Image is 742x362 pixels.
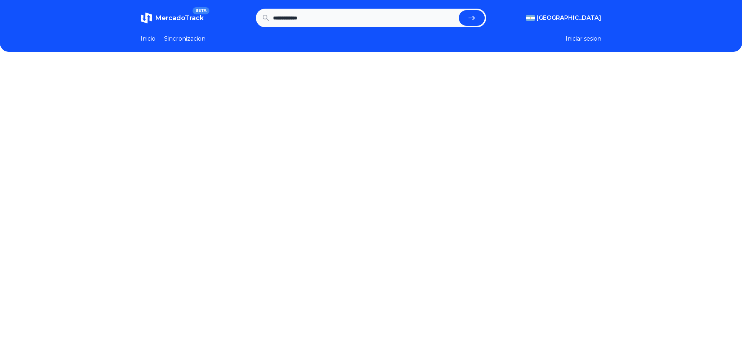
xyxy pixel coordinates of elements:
[155,14,204,22] span: MercadoTrack
[526,15,535,21] img: Argentina
[141,35,155,43] a: Inicio
[193,7,209,14] span: BETA
[537,14,601,22] span: [GEOGRAPHIC_DATA]
[141,12,204,24] a: MercadoTrackBETA
[164,35,205,43] a: Sincronizacion
[141,12,152,24] img: MercadoTrack
[526,14,601,22] button: [GEOGRAPHIC_DATA]
[566,35,601,43] button: Iniciar sesion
